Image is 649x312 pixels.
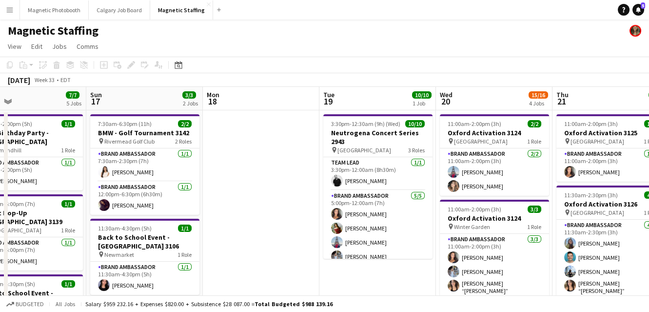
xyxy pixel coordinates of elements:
[564,191,618,199] span: 11:30am-2:30pm (3h)
[408,146,425,154] span: 3 Roles
[90,148,199,182] app-card-role: Brand Ambassador1/17:30am-2:30pm (7h)[PERSON_NAME]
[413,100,431,107] div: 1 Job
[61,227,75,234] span: 1 Role
[178,225,192,232] span: 1/1
[323,190,433,280] app-card-role: Brand Ambassador5/55:00pm-12:00am (7h)[PERSON_NAME][PERSON_NAME][PERSON_NAME][PERSON_NAME]
[77,42,98,51] span: Comms
[60,76,71,83] div: EDT
[90,233,199,250] h3: Back to School Event - [GEOGRAPHIC_DATA] 3106
[85,300,333,308] div: Salary $959 232.16 + Expenses $820.00 + Subsistence $28 087.00 =
[90,128,199,137] h3: BMW - Golf Tournament 3142
[454,223,490,230] span: Winter Garden
[255,300,333,308] span: Total Budgeted $988 139.16
[8,75,30,85] div: [DATE]
[150,0,213,20] button: Magnetic Staffing
[90,114,199,215] app-job-card: 7:30am-6:30pm (11h)2/2BMW - Golf Tournament 3142 Rivermead Golf Club2 RolesBrand Ambassador1/17:3...
[16,301,44,308] span: Budgeted
[528,120,541,127] span: 2/2
[177,251,192,258] span: 1 Role
[54,300,77,308] span: All jobs
[8,23,98,38] h1: Magnetic Staffing
[412,91,432,99] span: 10/10
[4,40,25,53] a: View
[440,128,549,137] h3: Oxford Activation 3124
[104,138,155,145] span: Rivermead Golf Club
[405,120,425,127] span: 10/10
[20,0,89,20] button: Magnetic Photobooth
[454,138,508,145] span: [GEOGRAPHIC_DATA]
[207,90,219,99] span: Mon
[98,120,152,127] span: 7:30am-6:30pm (11h)
[48,40,71,53] a: Jobs
[440,200,549,298] app-job-card: 11:00am-2:00pm (3h)3/3Oxford Activation 3124 Winter Garden1 RoleBrand Ambassador3/311:00am-2:00pm...
[32,76,57,83] span: Week 33
[323,128,433,146] h3: Neutrogena Concert Series 2943
[5,299,45,310] button: Budgeted
[182,91,196,99] span: 3/3
[570,209,624,216] span: [GEOGRAPHIC_DATA]
[61,280,75,288] span: 1/1
[73,40,102,53] a: Comms
[440,214,549,223] h3: Oxford Activation 3124
[556,90,569,99] span: Thu
[89,0,150,20] button: Calgary Job Board
[529,91,548,99] span: 15/16
[61,120,75,127] span: 1/1
[564,120,618,127] span: 11:00am-2:00pm (3h)
[61,146,75,154] span: 1 Role
[323,90,334,99] span: Tue
[323,114,433,259] app-job-card: 3:30pm-12:30am (9h) (Wed)10/10Neutrogena Concert Series 2943 [GEOGRAPHIC_DATA]3 RolesTeam Lead1/1...
[570,138,624,145] span: [GEOGRAPHIC_DATA]
[98,225,152,232] span: 11:30am-4:30pm (5h)
[175,138,192,145] span: 2 Roles
[440,90,452,99] span: Wed
[448,120,501,127] span: 11:00am-2:00pm (3h)
[8,42,21,51] span: View
[66,91,79,99] span: 7/7
[555,96,569,107] span: 21
[89,96,102,107] span: 17
[104,251,134,258] span: Newmarket
[183,100,198,107] div: 2 Jobs
[438,96,452,107] span: 20
[90,262,199,295] app-card-role: Brand Ambassador1/111:30am-4:30pm (5h)[PERSON_NAME]
[440,148,549,196] app-card-role: Brand Ambassador2/211:00am-2:00pm (3h)[PERSON_NAME][PERSON_NAME]
[448,206,501,213] span: 11:00am-2:00pm (3h)
[52,42,67,51] span: Jobs
[337,146,391,154] span: [GEOGRAPHIC_DATA]
[178,120,192,127] span: 2/2
[528,206,541,213] span: 3/3
[529,100,548,107] div: 4 Jobs
[629,25,641,37] app-user-avatar: Bianca Fantauzzi
[632,4,644,16] a: 5
[527,138,541,145] span: 1 Role
[205,96,219,107] span: 18
[90,182,199,215] app-card-role: Brand Ambassador1/112:00pm-6:30pm (6h30m)[PERSON_NAME]
[90,219,199,295] app-job-card: 11:30am-4:30pm (5h)1/1Back to School Event - [GEOGRAPHIC_DATA] 3106 Newmarket1 RoleBrand Ambassad...
[61,200,75,208] span: 1/1
[440,114,549,196] app-job-card: 11:00am-2:00pm (3h)2/2Oxford Activation 3124 [GEOGRAPHIC_DATA]1 RoleBrand Ambassador2/211:00am-2:...
[90,90,102,99] span: Sun
[641,2,645,9] span: 5
[440,234,549,298] app-card-role: Brand Ambassador3/311:00am-2:00pm (3h)[PERSON_NAME][PERSON_NAME][PERSON_NAME] “[PERSON_NAME]” [PE...
[31,42,42,51] span: Edit
[331,120,400,127] span: 3:30pm-12:30am (9h) (Wed)
[323,157,433,190] app-card-role: Team Lead1/13:30pm-12:00am (8h30m)[PERSON_NAME]
[322,96,334,107] span: 19
[27,40,46,53] a: Edit
[66,100,81,107] div: 5 Jobs
[527,223,541,230] span: 1 Role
